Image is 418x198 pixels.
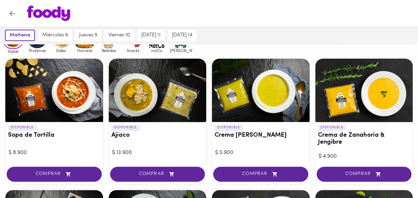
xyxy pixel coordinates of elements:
[8,132,100,139] h3: Sopa de Tortilla
[379,159,411,191] iframe: Messagebird Livechat Widget
[118,171,197,177] span: COMPRAR
[74,48,96,53] span: Hornear
[110,167,205,182] button: COMPRAR
[137,30,165,41] button: [DATE] 11
[315,59,413,122] div: Crema de Zanahoria & Jengibre
[108,32,130,38] span: viernes 10
[15,171,93,177] span: COMPRAR
[170,48,192,53] span: [PERSON_NAME]
[4,5,20,22] button: Volver
[213,167,308,182] button: COMPRAR
[317,167,412,182] button: COMPRAR
[8,125,36,131] p: DISPONIBLE
[112,149,203,157] div: $ 13.900
[104,30,134,41] button: viernes 10
[319,153,410,160] div: $ 4.900
[111,125,140,131] p: DISPONIBLE
[325,171,403,177] span: COMPRAR
[79,32,97,38] span: jueves 9
[221,171,300,177] span: COMPRAR
[5,30,35,41] button: mañana
[109,59,207,122] div: Ajiaco
[122,48,144,53] span: Snacks
[172,32,193,38] span: [DATE] 14
[168,30,197,41] button: [DATE] 14
[42,32,68,38] span: miércoles 8
[214,132,307,139] h3: Crema [PERSON_NAME]
[146,48,168,53] span: notCo
[50,48,72,53] span: Sides
[318,125,346,131] p: DISPONIBLE
[98,48,120,53] span: Bebidas
[27,6,70,21] img: logo.png
[26,48,48,53] span: Proteinas
[7,167,102,182] button: COMPRAR
[212,59,310,122] div: Crema del Huerto
[9,149,100,157] div: $ 8.900
[318,132,410,146] h3: Crema de Zanahoria & Jengibre
[215,149,306,157] div: $ 5.900
[38,30,72,41] button: miércoles 8
[111,132,204,139] h3: Ajiaco
[10,32,30,38] span: mañana
[2,49,24,53] span: Sopas
[141,32,161,38] span: [DATE] 11
[75,30,101,41] button: jueves 9
[5,59,103,122] div: Sopa de Tortilla
[214,125,243,131] p: DISPONIBLE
